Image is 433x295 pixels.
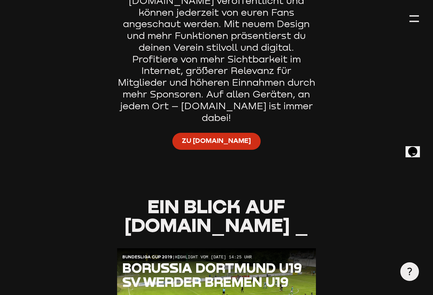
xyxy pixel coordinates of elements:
span: [DOMAIN_NAME] _ [124,213,308,236]
span: Ein Blick auf [147,194,285,217]
a: Zu [DOMAIN_NAME] [172,133,261,150]
span: Zu [DOMAIN_NAME] [182,136,251,146]
iframe: chat widget [406,138,426,157]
